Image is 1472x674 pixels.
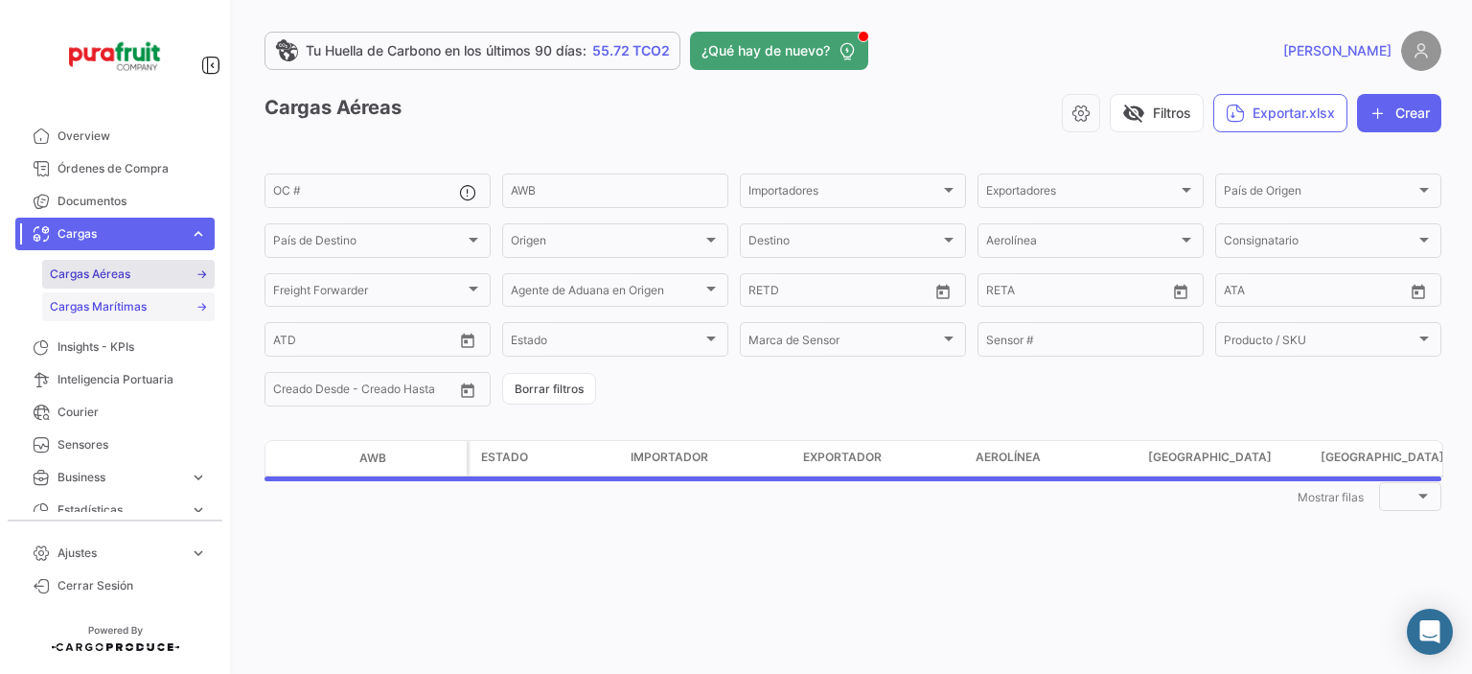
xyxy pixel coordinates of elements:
a: Courier [15,396,215,429]
span: Consignatario [1224,237,1415,250]
span: Cerrar Sesión [57,577,207,594]
input: Creado Desde [273,385,350,399]
span: Estado [481,449,528,466]
img: placeholder-user.png [1401,31,1441,71]
datatable-header-cell: Aerolínea [968,441,1140,476]
span: [GEOGRAPHIC_DATA] [1148,449,1272,466]
span: AWB [359,450,386,467]
span: Destino [748,237,940,250]
a: Overview [15,120,215,152]
span: Importador [631,449,708,466]
span: Órdenes de Compra [57,160,207,177]
span: Producto / SKU [1224,336,1415,349]
a: Cargas Marítimas [42,292,215,321]
span: expand_more [190,501,207,519]
input: Desde [793,287,880,300]
span: Estadísticas [57,501,182,519]
span: expand_more [190,469,207,486]
span: Business [57,469,182,486]
button: ¿Qué hay de nuevo? [690,32,868,70]
h3: Cargas Aéreas [264,94,402,122]
span: Courier [57,404,207,421]
input: Hasta [1034,287,1120,300]
span: 55.72 TCO2 [592,41,670,60]
datatable-header-cell: Exportador [795,441,968,476]
span: Sensores [57,436,207,453]
datatable-header-cell: Modo de Transporte [304,451,352,466]
span: Exportadores [986,187,1178,200]
a: Documentos [15,185,215,218]
datatable-header-cell: AWB [352,442,467,475]
span: Cargas Marítimas [50,298,147,315]
span: expand_more [190,545,207,562]
span: Overview [57,128,207,145]
span: Cargas Aéreas [50,266,130,283]
button: Open calendar [1404,277,1433,306]
datatable-header-cell: Estado [470,441,623,476]
a: Inteligencia Portuaria [15,363,215,396]
a: Insights - KPIs [15,331,215,363]
input: ATA Desde [1224,287,1282,300]
a: Cargas Aéreas [42,260,215,289]
input: ATD Desde [273,336,333,349]
button: Exportar.xlsx [1213,94,1347,132]
span: Documentos [57,193,207,210]
button: Open calendar [453,326,482,355]
button: Crear [1357,94,1441,132]
span: expand_more [190,225,207,243]
input: ATA Hasta [1296,287,1382,300]
span: visibility_off [1122,102,1145,125]
button: Open calendar [1166,277,1195,306]
span: Marca de Sensor [748,336,940,349]
span: Tu Huella de Carbono en los últimos 90 días: [306,41,586,60]
input: ATD Hasta [347,336,433,349]
span: Estado [511,336,702,349]
span: [PERSON_NAME] [1283,41,1391,60]
button: visibility_offFiltros [1110,94,1204,132]
span: Exportador [803,449,882,466]
button: Open calendar [453,376,482,405]
input: Desde [986,287,1021,300]
span: Inteligencia Portuaria [57,371,207,388]
span: País de Origen [1224,187,1415,200]
span: Aerolínea [976,449,1041,466]
span: Importadores [748,187,940,200]
a: Tu Huella de Carbono en los últimos 90 días:55.72 TCO2 [264,32,680,70]
button: Borrar filtros [502,373,596,405]
div: Abrir Intercom Messenger [1407,609,1453,655]
span: Agente de Aduana en Origen [511,287,702,300]
a: Sensores [15,429,215,461]
datatable-header-cell: Aeropuerto de Salida [1140,441,1313,476]
span: Origen [511,237,702,250]
span: Mostrar filas [1298,490,1364,504]
a: Órdenes de Compra [15,152,215,185]
span: Freight Forwarder [273,287,465,300]
span: Insights - KPIs [57,338,207,356]
input: Creado Hasta [363,385,449,399]
img: Logo+PuraFruit.png [67,23,163,89]
span: Ajustes [57,545,182,562]
input: Hasta [748,287,780,300]
span: ¿Qué hay de nuevo? [701,41,830,60]
datatable-header-cell: Importador [623,441,795,476]
span: [GEOGRAPHIC_DATA] [1321,449,1444,466]
span: Cargas [57,225,182,243]
span: Aerolínea [986,237,1178,250]
button: Open calendar [929,277,957,306]
span: País de Destino [273,237,465,250]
